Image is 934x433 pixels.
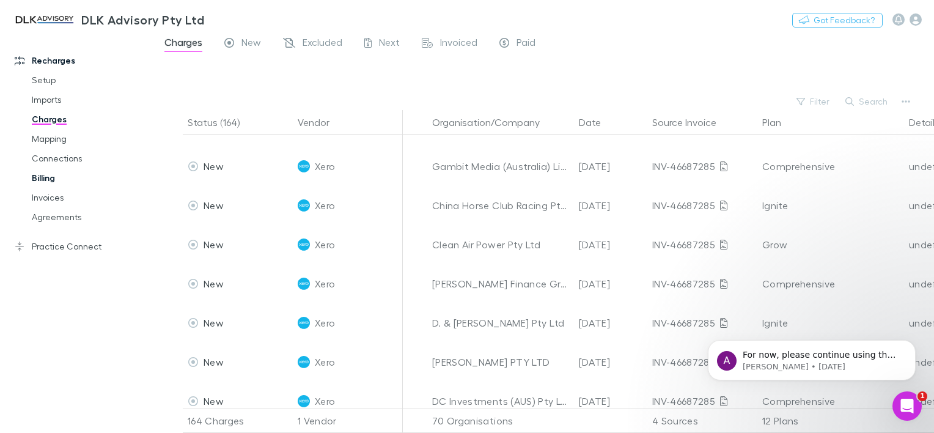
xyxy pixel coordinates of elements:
[574,342,647,382] div: [DATE]
[427,409,574,433] div: 70 Organisations
[2,237,160,256] a: Practice Connect
[574,225,647,264] div: [DATE]
[315,303,335,342] span: Xero
[241,36,261,52] span: New
[204,356,224,368] span: New
[517,36,535,52] span: Paid
[298,317,310,329] img: Xero's Logo
[574,382,647,421] div: [DATE]
[204,395,224,407] span: New
[303,36,342,52] span: Excluded
[652,147,752,186] div: INV-46687285
[574,303,647,342] div: [DATE]
[298,278,310,290] img: Xero's Logo
[183,409,293,433] div: 164 Charges
[315,342,335,382] span: Xero
[762,110,796,135] button: Plan
[432,342,569,382] div: [PERSON_NAME] PTY LTD
[298,199,310,212] img: Xero's Logo
[652,110,731,135] button: Source Invoice
[315,225,335,264] span: Xero
[20,149,160,168] a: Connections
[204,317,224,328] span: New
[432,382,569,421] div: DC Investments (AUS) Pty Ltd
[2,51,160,70] a: Recharges
[204,239,224,250] span: New
[440,36,477,52] span: Invoiced
[81,12,204,27] h3: DLK Advisory Pty Ltd
[204,160,224,172] span: New
[762,264,899,303] div: Comprehensive
[204,278,224,289] span: New
[20,70,160,90] a: Setup
[839,94,895,109] button: Search
[762,186,899,225] div: Ignite
[757,409,904,433] div: 12 Plans
[315,264,335,303] span: Xero
[652,382,752,421] div: INV-46687285
[293,409,403,433] div: 1 Vendor
[652,342,752,382] div: INV-46687285
[574,186,647,225] div: [DATE]
[762,303,899,342] div: Ignite
[298,356,310,368] img: Xero's Logo
[762,147,899,186] div: Comprehensive
[432,110,554,135] button: Organisation/Company
[432,147,569,186] div: Gambit Media (Australia) Limited
[20,168,160,188] a: Billing
[432,225,569,264] div: Clean Air Power Pty Ltd
[892,391,922,421] iframe: Intercom live chat
[20,188,160,207] a: Invoices
[298,110,344,135] button: Vendor
[315,147,335,186] span: Xero
[20,129,160,149] a: Mapping
[298,239,310,251] img: Xero's Logo
[204,199,224,211] span: New
[432,303,569,342] div: D. & [PERSON_NAME] Pty Ltd
[689,314,934,400] iframe: Intercom notifications message
[298,160,310,172] img: Xero's Logo
[792,13,883,28] button: Got Feedback?
[762,225,899,264] div: Grow
[315,382,335,421] span: Xero
[379,36,400,52] span: Next
[790,94,837,109] button: Filter
[164,36,202,52] span: Charges
[432,186,569,225] div: China Horse Club Racing Pty Ltd
[432,264,569,303] div: [PERSON_NAME] Finance Group Pty Ltd
[5,5,211,34] a: DLK Advisory Pty Ltd
[20,90,160,109] a: Imports
[647,409,757,433] div: 4 Sources
[188,110,254,135] button: Status (164)
[652,225,752,264] div: INV-46687285
[652,303,752,342] div: INV-46687285
[579,110,616,135] button: Date
[574,147,647,186] div: [DATE]
[298,395,310,407] img: Xero's Logo
[315,186,335,225] span: Xero
[762,382,899,421] div: Comprehensive
[652,264,752,303] div: INV-46687285
[574,264,647,303] div: [DATE]
[20,207,160,227] a: Agreements
[12,12,76,27] img: DLK Advisory Pty Ltd's Logo
[917,391,927,401] span: 1
[20,109,160,129] a: Charges
[652,186,752,225] div: INV-46687285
